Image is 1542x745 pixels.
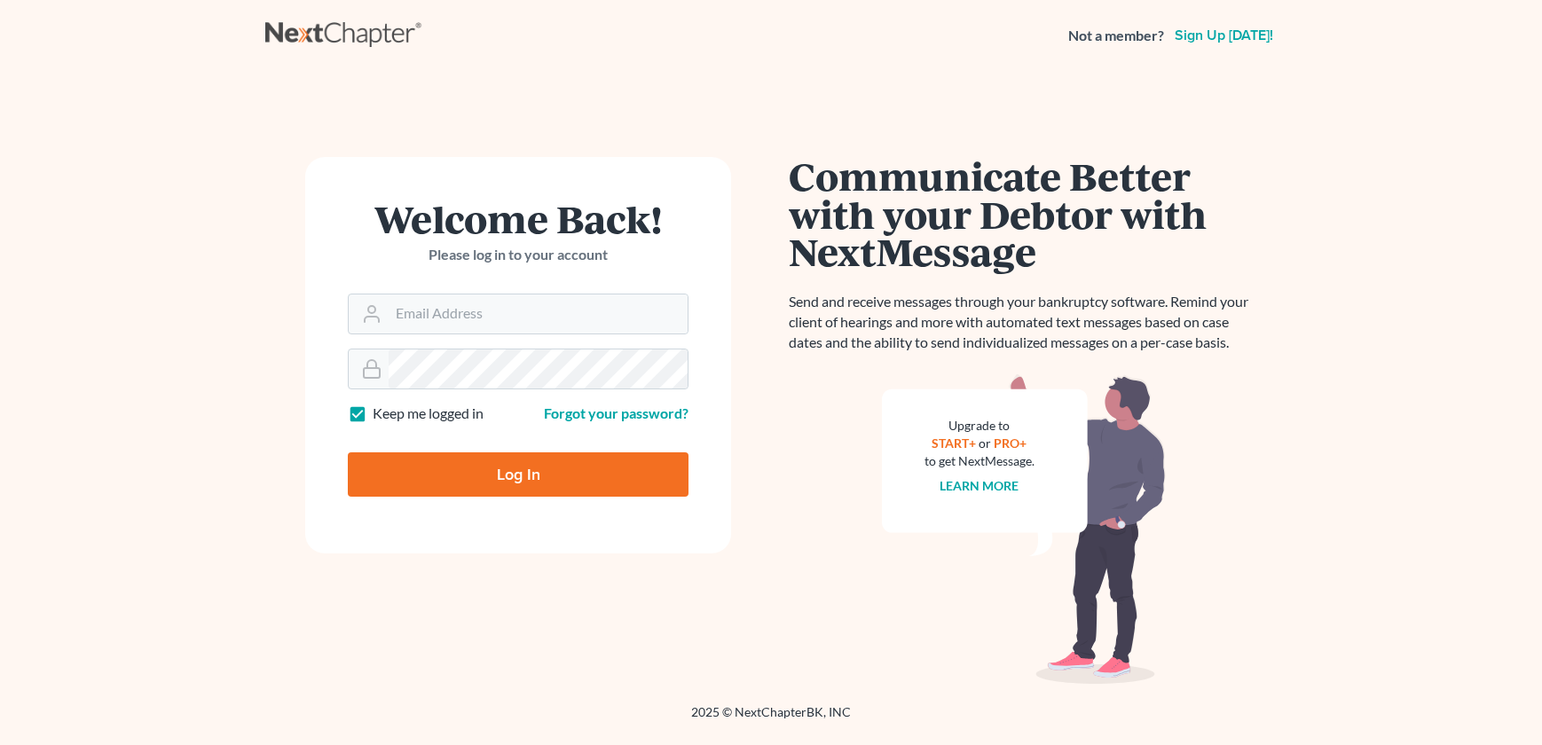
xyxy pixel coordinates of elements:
div: 2025 © NextChapterBK, INC [265,703,1277,735]
label: Keep me logged in [373,404,484,424]
input: Email Address [389,294,688,333]
a: Sign up [DATE]! [1171,28,1277,43]
a: Forgot your password? [544,404,688,421]
h1: Communicate Better with your Debtor with NextMessage [789,157,1259,271]
p: Send and receive messages through your bankruptcy software. Remind your client of hearings and mo... [789,292,1259,353]
a: Learn more [940,478,1019,493]
input: Log In [348,452,688,497]
p: Please log in to your account [348,245,688,265]
div: Upgrade to [924,417,1035,435]
a: PRO+ [995,435,1027,451]
div: to get NextMessage. [924,452,1035,470]
h1: Welcome Back! [348,200,688,238]
a: START+ [932,435,977,451]
strong: Not a member? [1068,26,1164,46]
span: or [979,435,992,451]
img: nextmessage_bg-59042aed3d76b12b5cd301f8e5b87938c9018125f34e5fa2b7a6b67550977c72.svg [882,374,1166,685]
